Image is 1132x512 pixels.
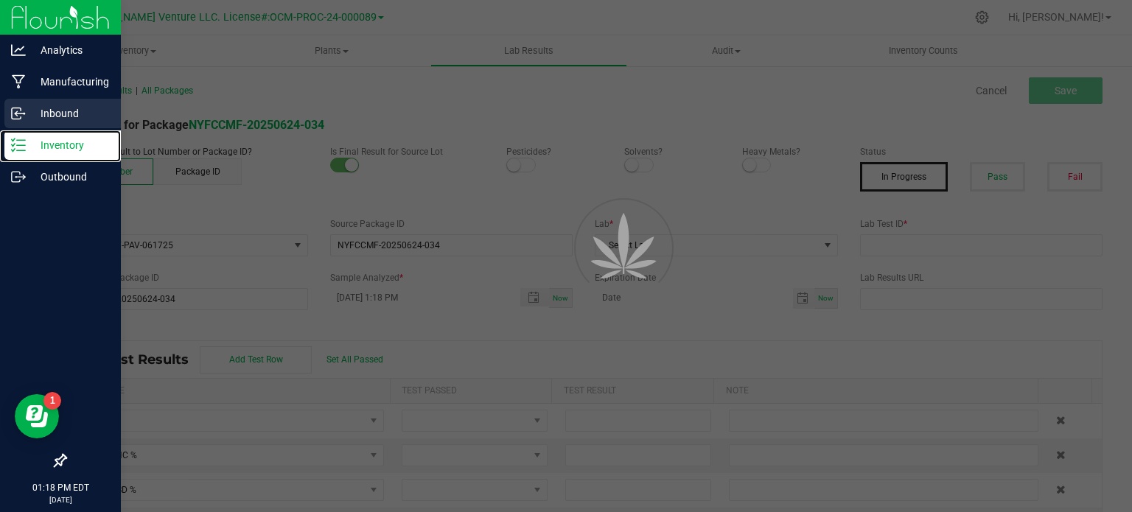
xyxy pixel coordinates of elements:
inline-svg: Manufacturing [11,74,26,89]
p: Inventory [26,136,114,154]
p: Inbound [26,105,114,122]
p: Manufacturing [26,73,114,91]
inline-svg: Outbound [11,169,26,184]
iframe: Resource center [15,394,59,438]
inline-svg: Inventory [11,138,26,152]
inline-svg: Analytics [11,43,26,57]
p: [DATE] [7,494,114,505]
p: 01:18 PM EDT [7,481,114,494]
inline-svg: Inbound [11,106,26,121]
iframe: Resource center unread badge [43,392,61,410]
p: Outbound [26,168,114,186]
p: Analytics [26,41,114,59]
